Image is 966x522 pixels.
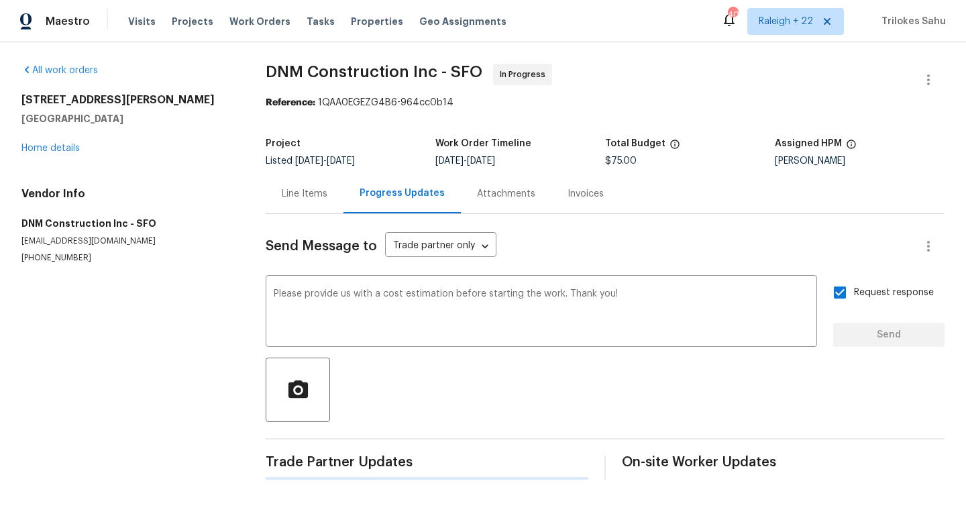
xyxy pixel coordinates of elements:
span: [DATE] [467,156,495,166]
span: In Progress [500,68,551,81]
span: Request response [854,286,934,300]
a: All work orders [21,66,98,75]
span: [DATE] [327,156,355,166]
div: Trade partner only [385,236,496,258]
span: Geo Assignments [419,15,506,28]
span: The total cost of line items that have been proposed by Opendoor. This sum includes line items th... [669,139,680,156]
h5: Work Order Timeline [435,139,531,148]
span: Raleigh + 22 [759,15,813,28]
span: Properties [351,15,403,28]
div: 408 [728,8,737,21]
h5: [GEOGRAPHIC_DATA] [21,112,233,125]
h5: DNM Construction Inc - SFO [21,217,233,230]
span: - [435,156,495,166]
span: DNM Construction Inc - SFO [266,64,482,80]
span: Trade Partner Updates [266,456,588,469]
span: $75.00 [605,156,637,166]
span: The hpm assigned to this work order. [846,139,857,156]
p: [PHONE_NUMBER] [21,252,233,264]
span: Visits [128,15,156,28]
span: On-site Worker Updates [622,456,945,469]
span: [DATE] [435,156,464,166]
div: [PERSON_NAME] [775,156,945,166]
span: Maestro [46,15,90,28]
span: Listed [266,156,355,166]
p: [EMAIL_ADDRESS][DOMAIN_NAME] [21,236,233,247]
span: Send Message to [266,240,377,253]
a: Home details [21,144,80,153]
textarea: Please provide us with a cost estimation before starting the work. Thank you! [274,289,809,336]
h5: Assigned HPM [775,139,842,148]
div: Line Items [282,187,327,201]
h4: Vendor Info [21,187,233,201]
span: Work Orders [229,15,290,28]
span: [DATE] [295,156,323,166]
h5: Project [266,139,301,148]
div: Progress Updates [360,187,445,200]
div: Attachments [477,187,535,201]
h5: Total Budget [605,139,665,148]
h2: [STREET_ADDRESS][PERSON_NAME] [21,93,233,107]
span: Tasks [307,17,335,26]
span: Projects [172,15,213,28]
span: - [295,156,355,166]
div: Invoices [568,187,604,201]
b: Reference: [266,98,315,107]
div: 1QAA0EGEZG4B6-964cc0b14 [266,96,945,109]
span: Trilokes Sahu [876,15,946,28]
